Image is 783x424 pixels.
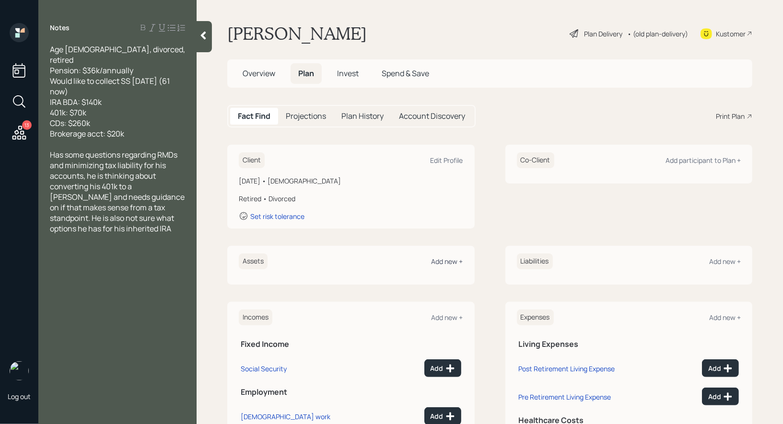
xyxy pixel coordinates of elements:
[431,412,455,421] div: Add
[519,392,611,401] div: Pre Retirement Living Expense
[10,361,29,380] img: treva-nostdahl-headshot.png
[22,120,32,130] div: 13
[239,152,265,168] h6: Client
[431,364,455,373] div: Add
[298,68,314,79] span: Plan
[399,112,465,121] h5: Account Discovery
[432,257,463,266] div: Add new +
[432,313,463,322] div: Add new +
[708,392,733,401] div: Add
[716,29,746,39] div: Kustomer
[286,112,326,121] h5: Projections
[50,23,70,33] label: Notes
[517,309,554,325] h6: Expenses
[341,112,384,121] h5: Plan History
[250,212,304,221] div: Set risk tolerance
[241,364,287,373] div: Social Security
[716,111,745,121] div: Print Plan
[50,149,186,234] span: Has some questions regarding RMDs and minimizing tax liability for his accounts, he is thinking a...
[243,68,275,79] span: Overview
[709,257,741,266] div: Add new +
[241,412,330,421] div: [DEMOGRAPHIC_DATA] work
[709,313,741,322] div: Add new +
[519,340,739,349] h5: Living Expenses
[702,388,739,405] button: Add
[424,359,461,377] button: Add
[239,176,463,186] div: [DATE] • [DEMOGRAPHIC_DATA]
[8,392,31,401] div: Log out
[517,253,553,269] h6: Liabilities
[227,23,367,44] h1: [PERSON_NAME]
[584,29,622,39] div: Plan Delivery
[238,112,270,121] h5: Fact Find
[50,44,187,139] span: Age [DEMOGRAPHIC_DATA], divorced, retired Pension: $36k/annually Would like to collect SS [DATE] ...
[517,152,554,168] h6: Co-Client
[666,156,741,165] div: Add participant to Plan +
[702,359,739,377] button: Add
[239,309,272,325] h6: Incomes
[431,156,463,165] div: Edit Profile
[519,364,615,373] div: Post Retirement Living Expense
[627,29,688,39] div: • (old plan-delivery)
[239,253,268,269] h6: Assets
[241,340,461,349] h5: Fixed Income
[239,194,463,204] div: Retired • Divorced
[708,364,733,373] div: Add
[382,68,429,79] span: Spend & Save
[241,388,461,397] h5: Employment
[337,68,359,79] span: Invest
